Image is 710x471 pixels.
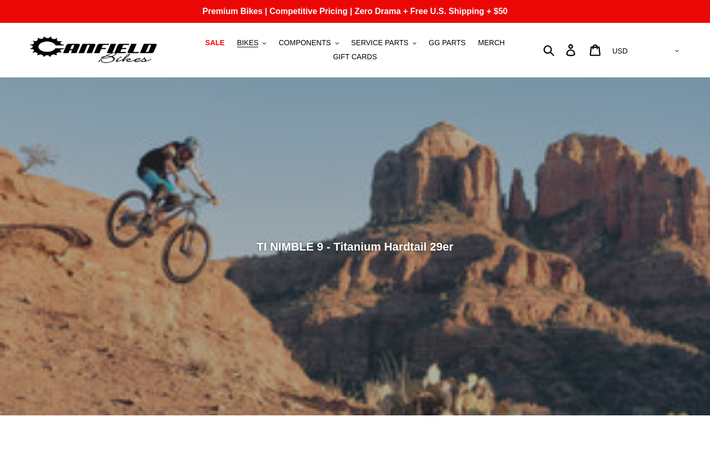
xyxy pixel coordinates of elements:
[237,38,258,47] span: BIKES
[346,36,421,50] button: SERVICE PARTS
[273,36,344,50] button: COMPONENTS
[205,38,225,47] span: SALE
[473,36,510,50] a: MERCH
[279,38,331,47] span: COMPONENTS
[29,34,159,67] img: Canfield Bikes
[200,36,230,50] a: SALE
[429,38,466,47] span: GG PARTS
[333,53,377,61] span: GIFT CARDS
[257,240,454,253] span: TI NIMBLE 9 - Titanium Hardtail 29er
[478,38,505,47] span: MERCH
[424,36,471,50] a: GG PARTS
[351,38,408,47] span: SERVICE PARTS
[232,36,271,50] button: BIKES
[328,50,383,64] a: GIFT CARDS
